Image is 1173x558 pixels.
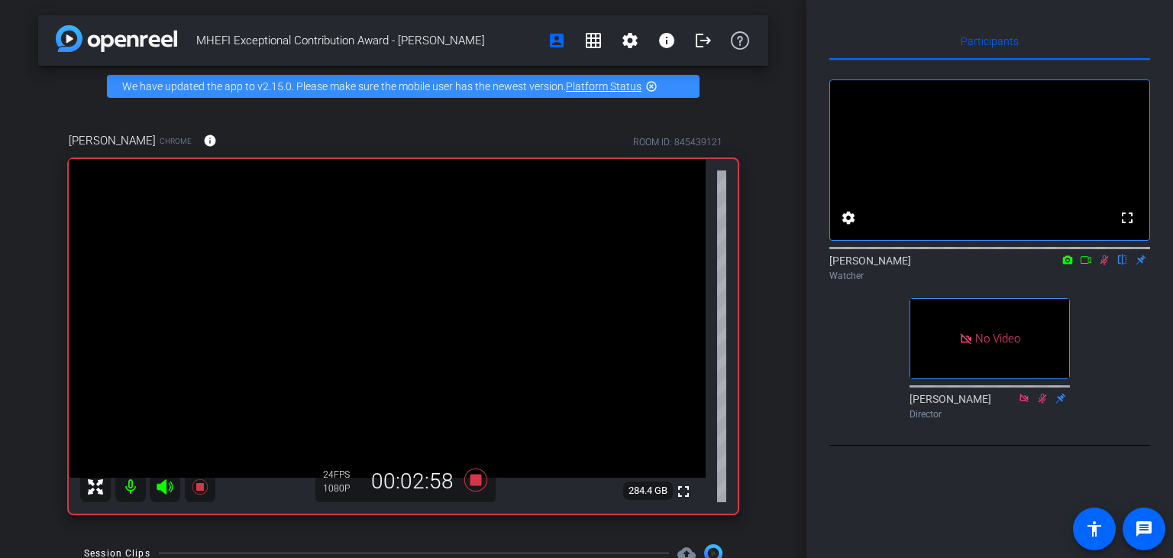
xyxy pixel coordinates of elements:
[674,482,693,501] mat-icon: fullscreen
[323,469,361,481] div: 24
[548,31,566,50] mat-icon: account_box
[1113,252,1132,266] mat-icon: flip
[645,80,658,92] mat-icon: highlight_off
[323,482,361,495] div: 1080P
[1085,520,1104,538] mat-icon: accessibility
[107,75,700,98] div: We have updated the app to v2.15.0. Please make sure the mobile user has the newest version.
[694,31,713,50] mat-icon: logout
[621,31,639,50] mat-icon: settings
[961,36,1019,47] span: Participants
[584,31,603,50] mat-icon: grid_on
[829,253,1150,283] div: [PERSON_NAME]
[829,269,1150,283] div: Watcher
[196,25,538,56] span: MHEFI Exceptional Contribution Award - [PERSON_NAME]
[839,209,858,227] mat-icon: settings
[910,407,1070,421] div: Director
[623,482,673,500] span: 284.4 GB
[69,132,156,149] span: [PERSON_NAME]
[1135,520,1153,538] mat-icon: message
[56,25,177,52] img: app-logo
[975,332,1020,346] span: No Video
[160,135,192,147] span: Chrome
[334,469,350,480] span: FPS
[910,391,1070,421] div: [PERSON_NAME]
[658,31,676,50] mat-icon: info
[633,135,722,149] div: ROOM ID: 845439121
[361,469,464,495] div: 00:02:58
[203,134,217,148] mat-icon: info
[566,80,641,92] a: Platform Status
[1118,209,1136,227] mat-icon: fullscreen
